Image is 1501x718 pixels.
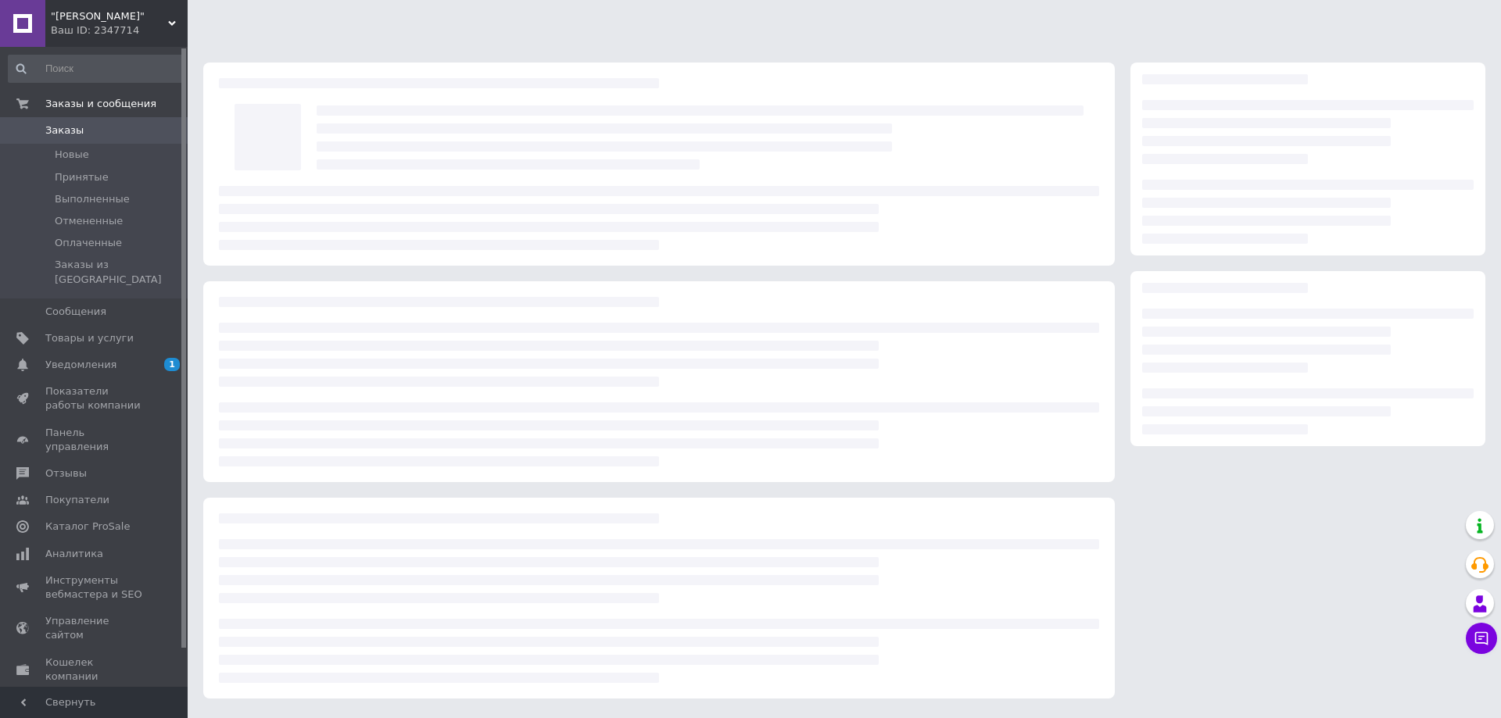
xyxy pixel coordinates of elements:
span: Товары и услуги [45,331,134,345]
span: Каталог ProSale [45,520,130,534]
input: Поиск [8,55,184,83]
span: Инструменты вебмастера и SEO [45,573,145,602]
button: Чат с покупателем [1466,623,1497,654]
span: Показатели работы компании [45,384,145,413]
span: Заказы [45,123,84,138]
div: Ваш ID: 2347714 [51,23,188,38]
span: Оплаченные [55,236,122,250]
span: Выполненные [55,192,130,206]
span: Управление сайтом [45,614,145,642]
span: Новые [55,148,89,162]
span: Заказы и сообщения [45,97,156,111]
span: Покупатели [45,493,109,507]
span: 1 [164,358,180,371]
span: Отзывы [45,466,87,480]
span: Панель управления [45,426,145,454]
span: Уведомления [45,358,116,372]
span: "Артель Мастеров" [51,9,168,23]
span: Кошелек компании [45,655,145,684]
span: Сообщения [45,305,106,319]
span: Принятые [55,170,109,184]
span: Аналитика [45,547,103,561]
span: Отмененные [55,214,123,228]
span: Заказы из [GEOGRAPHIC_DATA] [55,258,183,286]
